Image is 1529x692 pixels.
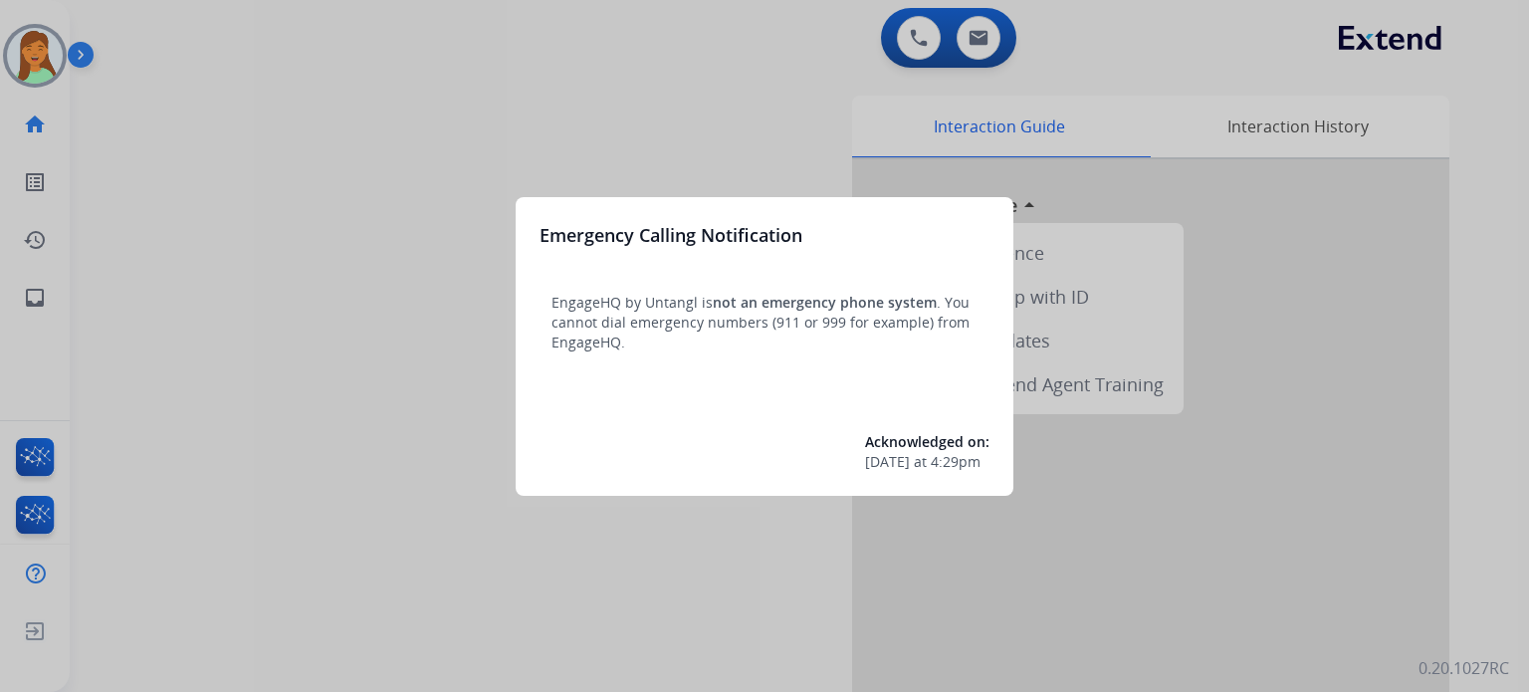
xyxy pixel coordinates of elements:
span: 4:29pm [931,452,981,472]
span: [DATE] [865,452,910,472]
p: 0.20.1027RC [1419,656,1509,680]
span: not an emergency phone system [713,293,937,312]
span: Acknowledged on: [865,432,989,451]
p: EngageHQ by Untangl is . You cannot dial emergency numbers (911 or 999 for example) from EngageHQ. [551,293,978,352]
h3: Emergency Calling Notification [540,221,802,249]
div: at [865,452,989,472]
